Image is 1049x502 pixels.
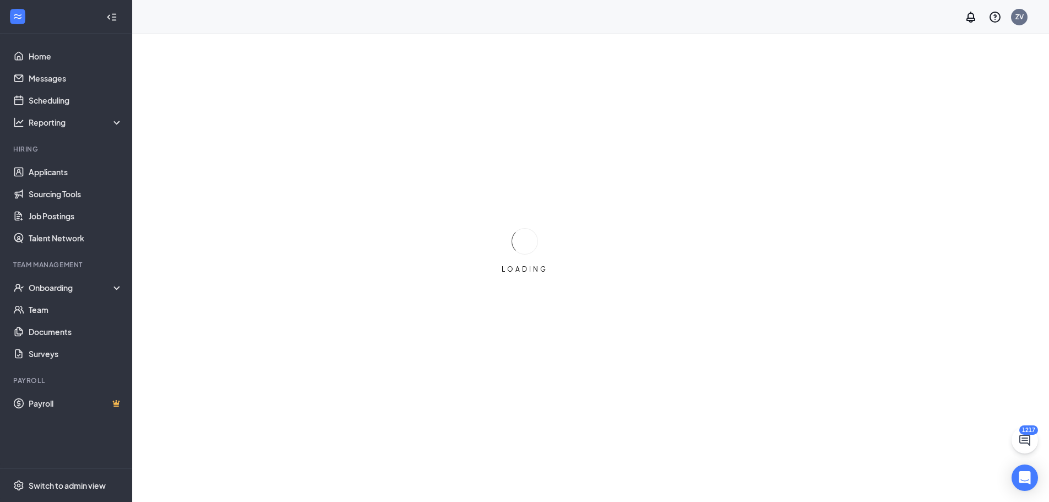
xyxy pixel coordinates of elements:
a: Job Postings [29,205,123,227]
svg: Analysis [13,117,24,128]
a: Documents [29,321,123,343]
svg: Notifications [964,10,977,24]
a: Home [29,45,123,67]
svg: ChatActive [1018,434,1031,447]
a: Applicants [29,161,123,183]
svg: Settings [13,480,24,491]
div: Team Management [13,260,121,269]
div: ZV [1015,12,1024,21]
a: Scheduling [29,89,123,111]
a: Sourcing Tools [29,183,123,205]
a: PayrollCrown [29,392,123,414]
div: Switch to admin view [29,480,106,491]
a: Team [29,299,123,321]
div: Reporting [29,117,123,128]
svg: WorkstreamLogo [12,11,23,22]
a: Messages [29,67,123,89]
button: ChatActive [1012,427,1038,454]
div: LOADING [497,265,552,274]
div: 1217 [1019,425,1038,435]
svg: Collapse [106,12,117,23]
div: Open Intercom Messenger [1012,465,1038,491]
div: Payroll [13,376,121,385]
svg: UserCheck [13,282,24,293]
div: Onboarding [29,282,113,293]
a: Talent Network [29,227,123,249]
a: Surveys [29,343,123,365]
svg: QuestionInfo [988,10,1002,24]
div: Hiring [13,144,121,154]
